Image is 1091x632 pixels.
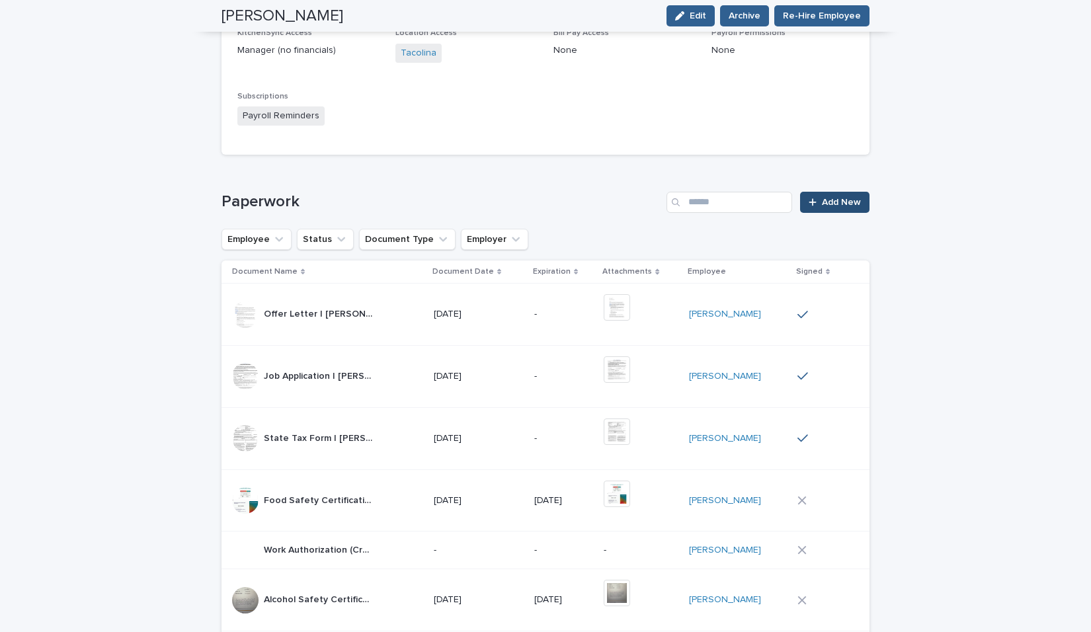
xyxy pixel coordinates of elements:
button: Employee [222,229,292,250]
tr: State Tax Form | [PERSON_NAME] | Blue Plate Restaurant GroupState Tax Form | [PERSON_NAME] | Blue... [222,407,869,469]
a: [PERSON_NAME] [689,545,761,556]
p: - [534,371,593,382]
button: Re-Hire Employee [774,5,869,26]
span: Re-Hire Employee [783,9,861,22]
p: Job Application | Kirk | Blue Plate Restaurant Group [264,368,377,382]
button: Status [297,229,354,250]
tr: Offer Letter | [PERSON_NAME] | Blue Plate Restaurant GroupOffer Letter | [PERSON_NAME] | Blue Pla... [222,284,869,346]
p: - [434,545,524,556]
p: Manager (no financials) [237,44,380,58]
p: Attachments [602,264,652,279]
span: Subscriptions [237,93,288,100]
a: Add New [800,192,869,213]
a: [PERSON_NAME] [689,371,761,382]
p: State Tax Form | Kirk | Blue Plate Restaurant Group [264,430,377,444]
p: Document Name [232,264,298,279]
span: Edit [690,11,706,20]
p: [DATE] [434,433,524,444]
tr: Food Safety Certification | [PERSON_NAME] | Blue Plate Restaurant GroupFood Safety Certification ... [222,469,869,532]
tr: Work Authorization (Create Electronic I-9) | [PERSON_NAME] | Blue Plate Restaurant GroupWork Auth... [222,532,869,569]
h1: Paperwork [222,192,661,212]
p: [DATE] [434,594,524,606]
p: None [553,44,696,58]
p: Work Authorization (Create Electronic I-9) | Kirk | Blue Plate Restaurant Group [264,542,377,556]
h2: [PERSON_NAME] [222,7,343,26]
input: Search [667,192,792,213]
p: Food Safety Certification | Kirk | Blue Plate Restaurant Group [264,493,377,506]
button: Employer [461,229,528,250]
p: None [711,44,854,58]
p: Signed [796,264,823,279]
p: Alcohol Safety Certification | Kirk | Blue Plate Restaurant Group [264,592,377,606]
p: [DATE] [434,371,524,382]
p: [DATE] [434,309,524,320]
span: Payroll Permissions [711,29,786,37]
p: [DATE] [434,495,524,506]
p: - [534,545,593,556]
p: Employee [688,264,726,279]
button: Edit [667,5,715,26]
button: Archive [720,5,769,26]
a: [PERSON_NAME] [689,433,761,444]
p: - [604,545,678,556]
a: Tacolina [401,46,436,60]
a: [PERSON_NAME] [689,309,761,320]
tr: Job Application | [PERSON_NAME] | Blue Plate Restaurant GroupJob Application | [PERSON_NAME] | Bl... [222,345,869,407]
a: [PERSON_NAME] [689,495,761,506]
a: [PERSON_NAME] [689,594,761,606]
span: Bill Pay Access [553,29,609,37]
tr: Alcohol Safety Certification | [PERSON_NAME] | Blue Plate Restaurant GroupAlcohol Safety Certific... [222,569,869,631]
p: [DATE] [534,594,593,606]
p: - [534,309,593,320]
span: Location Access [395,29,457,37]
span: Archive [729,9,760,22]
span: KitchenSync Access [237,29,312,37]
p: Document Date [432,264,494,279]
p: Offer Letter | Kirk | Blue Plate Restaurant Group [264,306,377,320]
span: Payroll Reminders [237,106,325,126]
button: Document Type [359,229,456,250]
p: - [534,433,593,444]
p: [DATE] [534,495,593,506]
span: Add New [822,198,861,207]
p: Expiration [533,264,571,279]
